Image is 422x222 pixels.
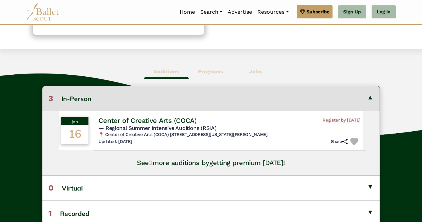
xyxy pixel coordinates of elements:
b: Programs [198,68,224,75]
button: 3In-Person [42,86,379,111]
span: 2 [149,159,153,167]
b: Jobs [249,68,262,75]
span: Register by [DATE] [323,118,361,123]
a: Home [177,5,198,19]
a: getting premium [DATE]! [209,159,285,167]
img: gem.svg [300,8,305,15]
span: 3 [48,94,53,103]
a: Resources [255,5,291,19]
button: 0Virtual [42,175,379,200]
h4: Center of Creative Arts (COCA) [99,116,197,125]
a: Advertise [225,5,255,19]
h6: Share [331,139,348,144]
span: — Regional Summer Intensive Auditions (RSIA) [99,125,217,131]
div: 16 [61,125,89,144]
a: Subscribe [297,5,333,18]
h6: Updated: [DATE] [99,139,132,144]
div: Jan [61,117,89,125]
a: Search [198,5,225,19]
span: 0 [48,183,53,193]
h6: 📍 Center of Creative Arts (COCA) [STREET_ADDRESS][US_STATE][PERSON_NAME] [99,132,361,138]
a: Log In [372,5,396,19]
span: Subscribe [306,8,330,15]
b: Auditions [154,68,179,75]
h4: See more auditions by [137,158,285,167]
span: 1 [48,209,52,218]
a: Sign Up [338,5,366,19]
